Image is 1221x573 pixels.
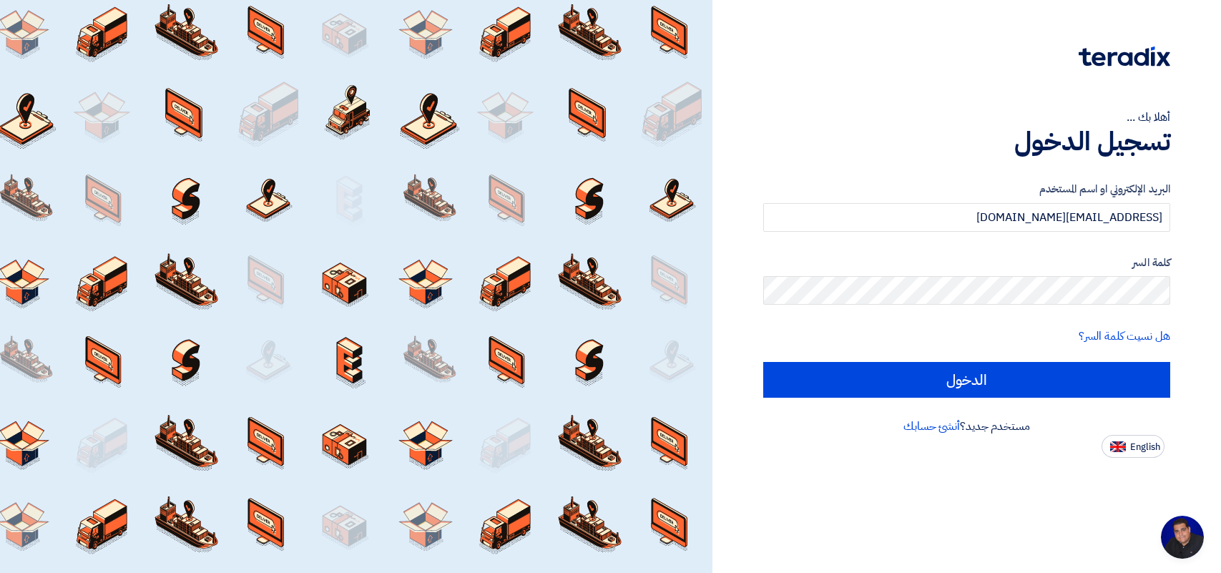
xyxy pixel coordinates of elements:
[763,255,1170,271] label: كلمة السر
[763,362,1170,398] input: الدخول
[1079,328,1170,345] a: هل نسيت كلمة السر؟
[1079,46,1170,67] img: Teradix logo
[1110,441,1126,452] img: en-US.png
[1102,435,1164,458] button: English
[1130,442,1160,452] span: English
[763,203,1170,232] input: أدخل بريد العمل الإلكتروني او اسم المستخدم الخاص بك ...
[763,418,1170,435] div: مستخدم جديد؟
[1161,516,1204,559] div: Open chat
[903,418,960,435] a: أنشئ حسابك
[763,181,1170,197] label: البريد الإلكتروني او اسم المستخدم
[763,126,1170,157] h1: تسجيل الدخول
[763,109,1170,126] div: أهلا بك ...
